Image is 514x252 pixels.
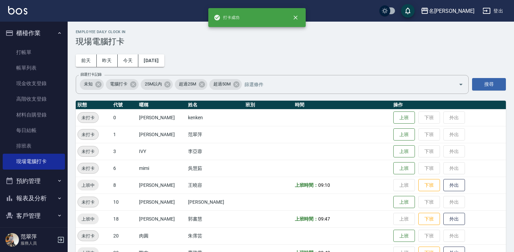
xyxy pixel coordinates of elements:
a: 打帳單 [3,45,65,60]
button: 上班 [393,145,415,158]
button: save [401,4,415,18]
b: 上班時間： [295,216,319,222]
button: 外出 [443,179,465,192]
button: 外出 [443,213,465,225]
td: 6 [112,160,137,177]
div: 超過50M [209,79,242,90]
a: 現金收支登錄 [3,76,65,91]
button: Open [455,79,466,90]
a: 帳單列表 [3,60,65,76]
input: 篩選條件 [243,78,447,90]
th: 班別 [244,101,293,109]
span: 09:10 [318,182,330,188]
p: 服務人員 [21,240,55,246]
td: 朱霈芸 [186,227,244,244]
button: close [288,10,303,25]
th: 姓名 [186,101,244,109]
td: mimi [137,160,187,177]
div: 名[PERSON_NAME] [429,7,474,15]
button: 名[PERSON_NAME] [418,4,477,18]
a: 每日結帳 [3,123,65,138]
th: 代號 [112,101,137,109]
button: 預約管理 [3,172,65,190]
span: 超過25M [175,81,200,87]
a: 排班表 [3,138,65,154]
th: 操作 [392,101,506,109]
div: 電腦打卡 [106,79,139,90]
span: 超過50M [209,81,235,87]
span: 打卡成功 [214,14,239,21]
button: 昨天 [97,54,118,67]
span: 09:47 [318,216,330,222]
td: 3 [112,143,137,160]
img: Logo [8,6,27,15]
button: 客戶管理 [3,207,65,225]
td: 郭書慧 [186,210,244,227]
button: 上班 [393,162,415,175]
b: 上班時間： [295,182,319,188]
button: 櫃檯作業 [3,24,65,42]
td: 王曉容 [186,177,244,194]
span: 25M以內 [141,81,166,87]
span: 電腦打卡 [106,81,132,87]
button: 登出 [480,5,506,17]
button: 商品管理 [3,224,65,242]
td: 18 [112,210,137,227]
button: 上班 [393,196,415,208]
button: 下班 [418,179,440,192]
a: 現場電腦打卡 [3,154,65,169]
td: 0 [112,109,137,126]
span: 未打卡 [78,199,98,206]
td: 10 [112,194,137,210]
button: 搜尋 [472,78,506,91]
h2: Employee Daily Clock In [76,30,506,34]
td: [PERSON_NAME] [137,177,187,194]
td: [PERSON_NAME] [137,194,187,210]
span: 上班中 [77,216,99,223]
button: 上班 [393,128,415,141]
button: [DATE] [138,54,164,67]
td: 吳慧茹 [186,160,244,177]
img: Person [5,233,19,247]
td: [PERSON_NAME] [137,210,187,227]
td: 范翠萍 [186,126,244,143]
td: [PERSON_NAME] [186,194,244,210]
td: kenken [186,109,244,126]
button: 上班 [393,111,415,124]
button: 今天 [118,54,139,67]
button: 上班 [393,230,415,242]
h3: 現場電腦打卡 [76,37,506,46]
h5: 范翠萍 [21,233,55,240]
td: 李亞蓉 [186,143,244,160]
a: 高階收支登錄 [3,91,65,107]
span: 未打卡 [78,148,98,155]
div: 未知 [80,79,104,90]
button: 報表及分析 [3,190,65,207]
button: 前天 [76,54,97,67]
div: 超過25M [175,79,207,90]
td: 8 [112,177,137,194]
a: 材料自購登錄 [3,107,65,123]
div: 25M以內 [141,79,173,90]
span: 上班中 [77,182,99,189]
th: 時間 [293,101,392,109]
span: 未知 [80,81,97,87]
td: 1 [112,126,137,143]
td: 20 [112,227,137,244]
td: IVY [137,143,187,160]
span: 未打卡 [78,114,98,121]
td: [PERSON_NAME] [137,109,187,126]
span: 未打卡 [78,232,98,240]
td: 肉圓 [137,227,187,244]
th: 暱稱 [137,101,187,109]
span: 未打卡 [78,131,98,138]
label: 篩選打卡記錄 [80,72,102,77]
td: [PERSON_NAME] [137,126,187,143]
button: 下班 [418,213,440,225]
span: 未打卡 [78,165,98,172]
th: 狀態 [76,101,112,109]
